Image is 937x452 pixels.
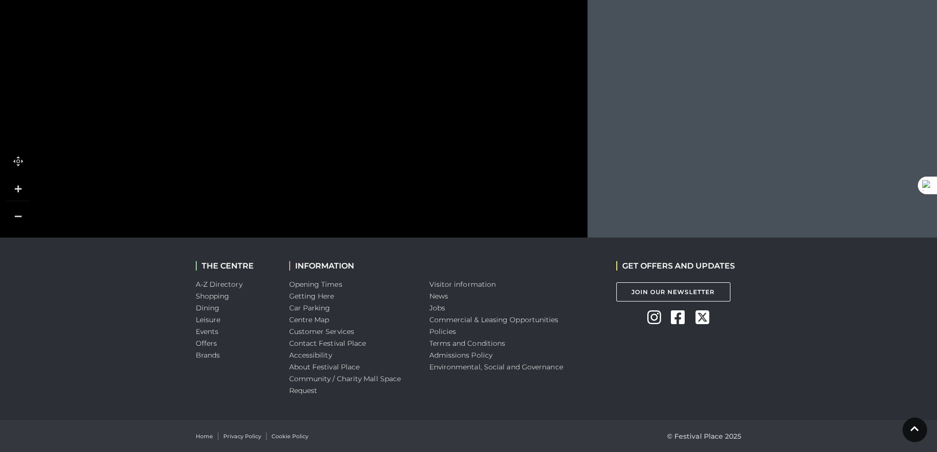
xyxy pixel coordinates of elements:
[223,432,261,441] a: Privacy Policy
[289,362,360,371] a: About Festival Place
[289,351,332,360] a: Accessibility
[196,315,221,324] a: Leisure
[429,362,563,371] a: Environmental, Social and Governance
[289,280,342,289] a: Opening Times
[196,280,242,289] a: A-Z Directory
[667,430,742,442] p: © Festival Place 2025
[616,282,730,301] a: Join Our Newsletter
[196,432,213,441] a: Home
[289,327,355,336] a: Customer Services
[289,303,331,312] a: Car Parking
[196,261,274,271] h2: THE CENTRE
[289,261,415,271] h2: INFORMATION
[289,339,366,348] a: Contact Festival Place
[429,303,445,312] a: Jobs
[429,351,493,360] a: Admissions Policy
[289,374,401,395] a: Community / Charity Mall Space Request
[429,327,456,336] a: Policies
[429,280,496,289] a: Visitor information
[196,327,219,336] a: Events
[196,292,230,301] a: Shopping
[429,292,448,301] a: News
[429,339,506,348] a: Terms and Conditions
[196,303,220,312] a: Dining
[429,315,559,324] a: Commercial & Leasing Opportunities
[289,292,334,301] a: Getting Here
[196,339,217,348] a: Offers
[289,315,330,324] a: Centre Map
[616,261,735,271] h2: GET OFFERS AND UPDATES
[196,351,220,360] a: Brands
[272,432,308,441] a: Cookie Policy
